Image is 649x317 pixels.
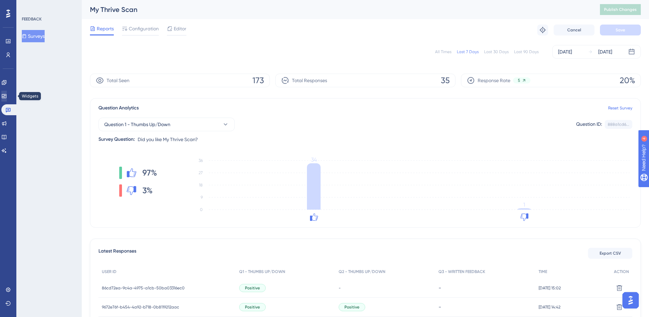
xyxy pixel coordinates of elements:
span: [DATE] 15:02 [539,285,561,291]
span: Reports [97,25,114,33]
div: Last 30 Days [484,49,509,55]
span: 173 [252,75,264,86]
span: Need Help? [16,2,43,10]
span: Editor [174,25,186,33]
div: All Times [435,49,451,55]
button: Save [600,25,641,35]
tspan: 9 [201,195,203,200]
div: 888a1cd6... [608,122,629,127]
span: - [339,285,341,291]
span: USER ID [102,269,117,274]
div: FEEDBACK [22,16,42,22]
span: Response Rate [478,76,510,85]
div: Last 7 Days [457,49,479,55]
div: 4 [47,3,49,9]
span: ACTION [614,269,629,274]
span: 20% [620,75,635,86]
tspan: 27 [199,170,203,175]
span: 5 [518,78,520,83]
a: Reset Survey [608,105,632,111]
button: Export CSV [588,248,632,259]
span: Total Responses [292,76,327,85]
span: TIME [539,269,547,274]
tspan: 0 [200,207,203,212]
span: 97% [142,167,157,178]
button: Cancel [554,25,594,35]
span: Total Seen [107,76,129,85]
button: Surveys [22,30,45,42]
tspan: 18 [199,183,203,187]
span: Cancel [567,27,581,33]
span: Export CSV [600,251,621,256]
span: Latest Responses [98,247,136,259]
span: Publish Changes [604,7,637,12]
div: [DATE] [598,48,612,56]
span: Q1 - THUMBS UP/DOWN [239,269,285,274]
tspan: 1 [523,201,525,208]
span: 35 [441,75,450,86]
span: Question Analytics [98,104,139,112]
span: [DATE] 14:42 [539,304,560,310]
span: Positive [245,304,260,310]
span: Question 1 - Thumbs Up/Down [104,120,170,129]
iframe: UserGuiding AI Assistant Launcher [620,290,641,311]
div: My Thrive Scan [90,5,583,14]
div: Question ID: [576,120,602,129]
button: Publish Changes [600,4,641,15]
div: Survey Question: [98,135,135,144]
div: Last 90 Days [514,49,539,55]
div: [DATE] [558,48,572,56]
span: Configuration [129,25,159,33]
span: 3% [142,185,153,196]
span: Q2 - THUMBS UP/DOWN [339,269,385,274]
button: Question 1 - Thumbs Up/Down [98,118,235,131]
tspan: 36 [199,158,203,163]
span: Positive [344,304,359,310]
div: - [438,285,531,291]
span: Q3 - WRITTEN FEEDBACK [438,269,485,274]
tspan: 34 [311,156,317,163]
span: Save [616,27,625,33]
div: - [438,304,531,310]
span: Positive [245,285,260,291]
span: 9672e76f-b454-4a92-b718-0b8119212aac [102,304,179,310]
span: 86cd72ea-9c4a-4975-a1cb-50ba03316ec0 [102,285,185,291]
span: Did you like My Thrive Scan? [138,135,198,144]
